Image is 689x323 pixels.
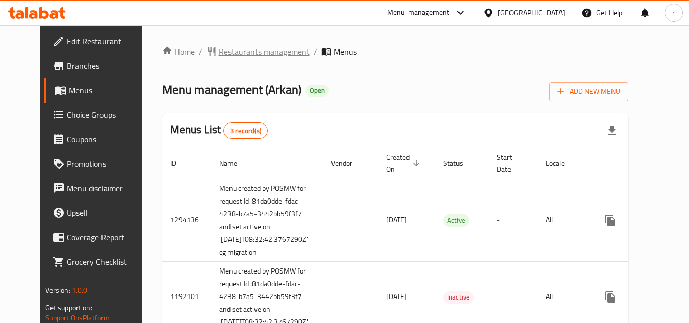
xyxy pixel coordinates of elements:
a: Home [162,45,195,58]
span: 1.0.0 [72,284,88,297]
span: Coverage Report [67,231,147,243]
a: Edit Restaurant [44,29,156,54]
span: Edit Restaurant [67,35,147,47]
span: Upsell [67,207,147,219]
div: Total records count [223,122,268,139]
div: [GEOGRAPHIC_DATA] [498,7,565,18]
h2: Menus List [170,122,268,139]
span: Version: [45,284,70,297]
span: Menu disclaimer [67,182,147,194]
span: Menu management ( Arkan ) [162,78,301,101]
button: more [598,285,623,309]
span: Name [219,157,250,169]
span: Start Date [497,151,525,176]
div: Open [305,85,329,97]
span: Open [305,86,329,95]
li: / [199,45,202,58]
span: Locale [546,157,578,169]
span: Menus [69,84,147,96]
span: Active [443,215,469,227]
span: [DATE] [386,213,407,227]
a: Coverage Report [44,225,156,250]
a: Upsell [44,201,156,225]
span: r [672,7,675,18]
span: Restaurants management [219,45,310,58]
span: Menus [334,45,357,58]
span: ID [170,157,190,169]
a: Coupons [44,127,156,152]
button: Change Status [623,208,647,233]
a: Restaurants management [207,45,310,58]
button: Add New Menu [549,82,628,101]
li: / [314,45,317,58]
a: Choice Groups [44,103,156,127]
button: Change Status [623,285,647,309]
span: Vendor [331,157,366,169]
td: All [538,179,590,262]
span: Grocery Checklist [67,256,147,268]
span: Get support on: [45,301,92,314]
span: Promotions [67,158,147,170]
span: 3 record(s) [224,126,267,136]
span: [DATE] [386,290,407,303]
nav: breadcrumb [162,45,629,58]
span: Status [443,157,476,169]
span: Inactive [443,291,474,303]
a: Promotions [44,152,156,176]
a: Grocery Checklist [44,250,156,274]
td: - [489,179,538,262]
span: Add New Menu [557,85,620,98]
div: Active [443,214,469,227]
td: 1294136 [162,179,211,262]
a: Menu disclaimer [44,176,156,201]
td: Menu created by POSMW for request Id :81da0dde-fdac-4238-b7a5-3442bb59f3f7 and set active on '[DA... [211,179,323,262]
span: Created On [386,151,423,176]
div: Export file [600,118,624,143]
div: Menu-management [387,7,450,19]
button: more [598,208,623,233]
a: Menus [44,78,156,103]
a: Branches [44,54,156,78]
span: Branches [67,60,147,72]
span: Choice Groups [67,109,147,121]
span: Coupons [67,133,147,145]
